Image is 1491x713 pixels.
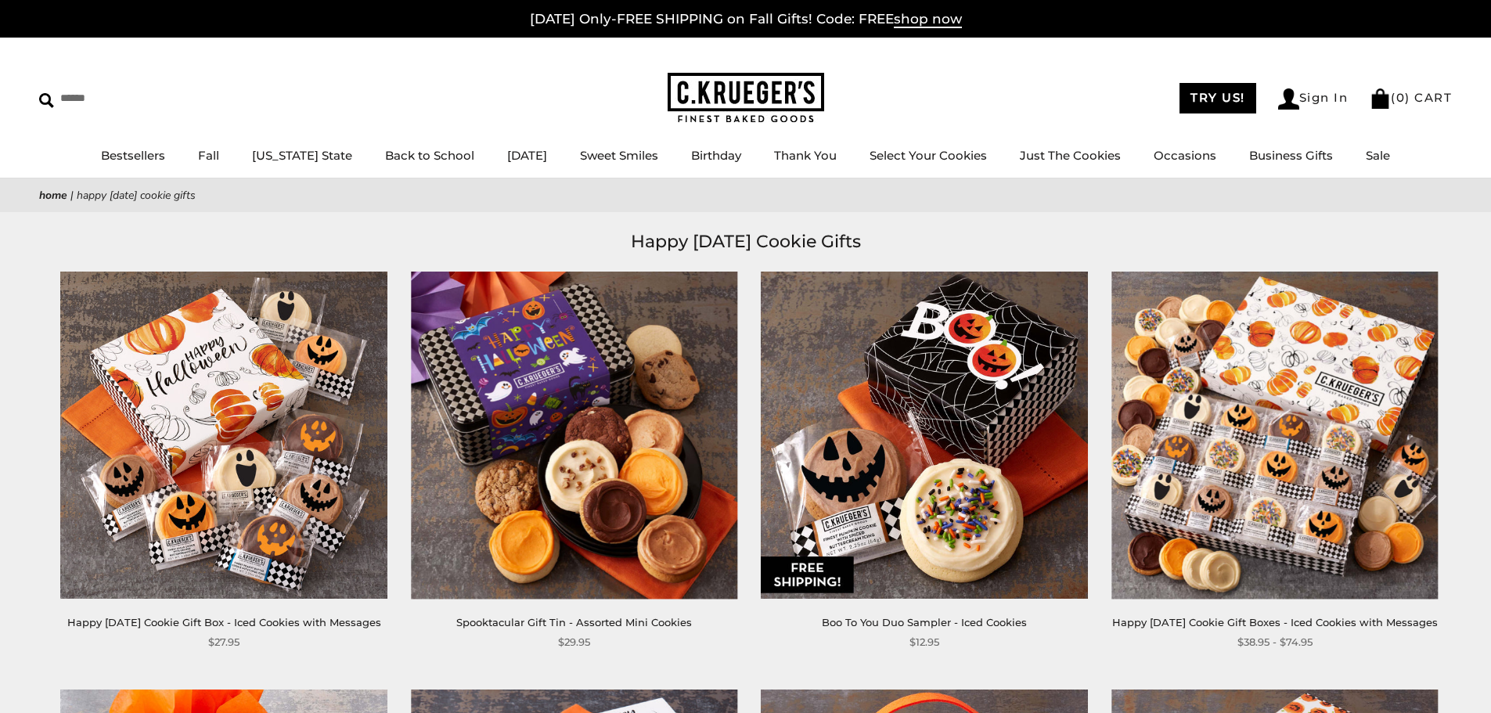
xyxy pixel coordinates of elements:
img: Spooktacular Gift Tin - Assorted Mini Cookies [411,272,737,598]
a: (0) CART [1370,90,1452,105]
img: Search [39,93,54,108]
a: Boo To You Duo Sampler - Iced Cookies [822,616,1027,628]
a: Business Gifts [1249,148,1333,163]
span: Happy [DATE] Cookie Gifts [77,188,196,203]
a: [DATE] [507,148,547,163]
a: Just The Cookies [1020,148,1121,163]
span: 0 [1396,90,1406,105]
span: $29.95 [558,634,590,650]
a: Sale [1366,148,1390,163]
a: Occasions [1154,148,1216,163]
img: Happy Halloween Cookie Gift Box - Iced Cookies with Messages [61,272,387,598]
a: [DATE] Only-FREE SHIPPING on Fall Gifts! Code: FREEshop now [530,11,962,28]
span: shop now [894,11,962,28]
iframe: Sign Up via Text for Offers [13,654,162,700]
a: Fall [198,148,219,163]
input: Search [39,86,225,110]
h1: Happy [DATE] Cookie Gifts [63,228,1428,256]
span: $12.95 [909,634,939,650]
span: $27.95 [208,634,239,650]
span: $38.95 - $74.95 [1237,634,1313,650]
a: Thank You [774,148,837,163]
span: | [70,188,74,203]
a: Sign In [1278,88,1349,110]
img: Bag [1370,88,1391,109]
img: Happy Halloween Cookie Gift Boxes - Iced Cookies with Messages [1111,272,1438,598]
a: Select Your Cookies [870,148,987,163]
a: Sweet Smiles [580,148,658,163]
a: Spooktacular Gift Tin - Assorted Mini Cookies [456,616,692,628]
img: Account [1278,88,1299,110]
a: [US_STATE] State [252,148,352,163]
img: Boo To You Duo Sampler - Iced Cookies [762,272,1088,598]
img: C.KRUEGER'S [668,73,824,124]
a: TRY US! [1179,83,1256,113]
a: Back to School [385,148,474,163]
a: Happy [DATE] Cookie Gift Box - Iced Cookies with Messages [67,616,381,628]
a: Home [39,188,67,203]
a: Birthday [691,148,741,163]
nav: breadcrumbs [39,186,1452,204]
a: Happy [DATE] Cookie Gift Boxes - Iced Cookies with Messages [1112,616,1438,628]
a: Bestsellers [101,148,165,163]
